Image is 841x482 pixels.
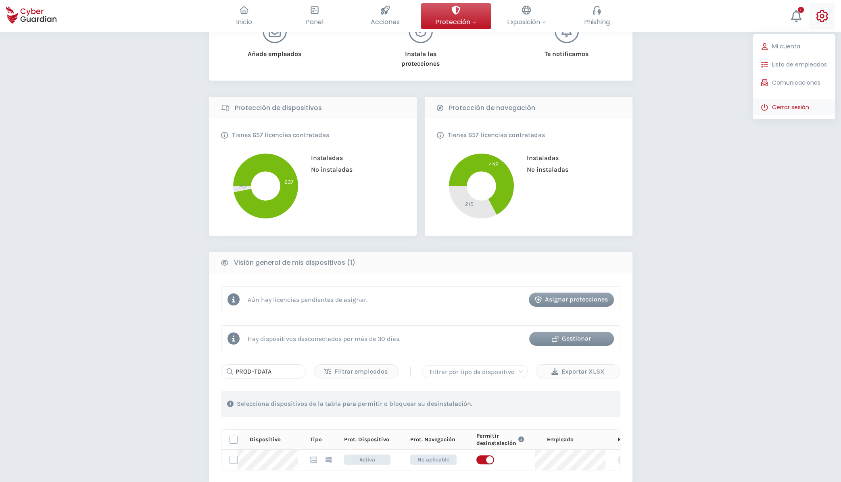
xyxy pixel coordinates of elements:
[371,17,400,27] span: Acciones
[306,17,323,27] span: Panel
[237,400,472,408] p: Selecciona dispositivos de la tabla para permitir o bloquear su desinstalación.
[772,79,820,87] span: Comunicaciones
[753,75,835,91] button: Comunicaciones
[410,455,457,465] span: No aplicable
[562,3,632,29] button: Phishing
[449,103,535,113] b: Protección de navegación
[507,17,546,27] span: Exposición
[410,436,455,443] p: Prot. Navegación
[250,436,281,443] p: Dispositivo
[435,17,476,27] span: Protección
[547,436,574,443] p: Empleado
[320,367,392,376] div: Filtrar empleados
[536,364,620,378] button: Exportar XLSX
[221,364,306,379] input: Buscar...
[753,99,835,115] button: Cerrar sesión
[529,332,614,346] button: Gestionar
[753,56,835,73] button: Lista de empleados
[310,436,322,443] p: Tipo
[529,293,614,307] button: Asignar protecciones
[798,7,804,13] div: +
[305,154,343,162] span: Instaladas
[809,3,835,29] button: Mi cuentaLista de empleadosComunicacionesCerrar sesión
[235,103,322,113] b: Protección de dispositivos
[280,3,350,29] button: Panel
[314,364,399,378] button: Filtrar empleados
[344,436,389,443] p: Prot. Dispositivo
[491,3,562,29] button: Exposición
[387,43,454,69] div: Instala las protecciones
[772,42,800,51] span: Mi cuenta
[232,131,329,139] p: Tienes 657 licencias contratadas
[241,43,308,59] div: Añade empleados
[535,295,608,304] div: Asignar protecciones
[772,60,827,69] span: Lista de empleados
[584,17,610,27] span: Phishing
[209,3,280,29] button: Inicio
[248,296,367,303] p: Aún hay licencias pendientes de asignar.
[618,436,644,443] p: Etiquetas
[236,17,252,27] span: Inicio
[521,154,559,162] span: Instaladas
[409,366,412,378] span: |
[248,335,401,343] p: Hay dispositivos desconectados por más de 30 días.
[533,43,600,59] div: Te notificamos
[305,166,353,173] span: No instaladas
[476,432,516,447] p: Permitir desinstalación
[234,258,355,268] b: Visión general de mis dispositivos (1)
[448,131,545,139] p: Tienes 657 licencias contratadas
[535,334,608,343] div: Gestionar
[542,367,614,376] div: Exportar XLSX
[421,3,491,29] button: Protección
[753,38,835,54] button: Mi cuenta
[772,103,809,112] span: Cerrar sesión
[344,455,390,465] span: Activa
[350,3,421,29] button: Acciones
[516,432,526,447] button: Link to FAQ information
[521,166,568,173] span: No instaladas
